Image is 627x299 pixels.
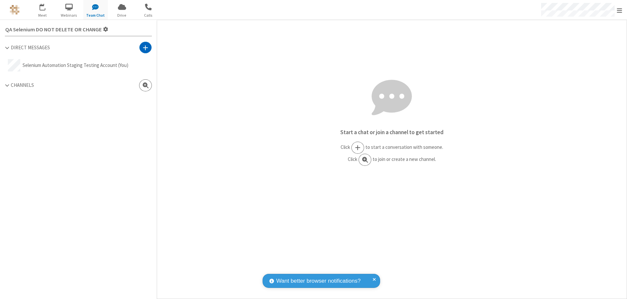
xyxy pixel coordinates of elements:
span: Direct Messages [11,44,50,51]
span: Meet [30,12,55,18]
span: Drive [110,12,134,18]
span: Team Chat [83,12,108,18]
span: QA Selenium DO NOT DELETE OR CHANGE [5,27,102,33]
button: Selenium Automation Staging Testing Account (You) [5,56,152,74]
span: Webinars [57,12,81,18]
span: Calls [136,12,161,18]
span: Want better browser notifications? [276,277,361,285]
span: Channels [11,82,34,88]
img: QA Selenium DO NOT DELETE OR CHANGE [10,5,20,15]
button: Settings [3,23,111,36]
div: 1 [44,4,48,8]
p: Start a chat or join a channel to get started [157,128,627,137]
p: Click to start a conversation with someone. Click to join or create a new channel. [157,142,627,166]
